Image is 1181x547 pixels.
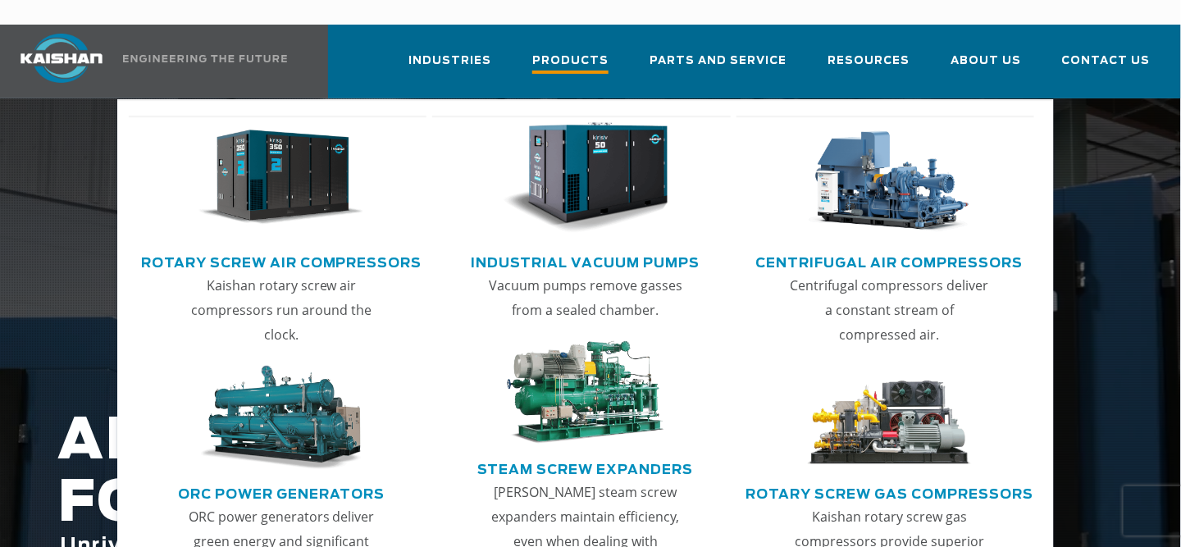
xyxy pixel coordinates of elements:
img: Engineering the future [123,55,287,62]
span: Resources [828,52,910,71]
img: thumb-Rotary-Screw-Air-Compressors [198,122,365,234]
img: thumb-Centrifugal-Air-Compressors [806,122,973,234]
span: Parts and Service [650,52,787,71]
a: ORC Power Generators [178,480,385,504]
a: Contact Us [1062,39,1151,95]
a: Rotary Screw Gas Compressors [746,480,1033,504]
span: Products [532,52,609,74]
a: Rotary Screw Air Compressors [141,248,422,273]
a: Industries [408,39,491,95]
a: Products [532,39,609,98]
p: Centrifugal compressors deliver a constant stream of compressed air. [787,273,992,347]
span: Industries [408,52,491,71]
img: thumb-Industrial-Vacuum-Pumps [503,122,669,234]
img: thumb-ORC-Power-Generators [198,366,365,469]
a: About Us [951,39,1021,95]
p: Kaishan rotary screw air compressors run around the clock. [180,273,384,347]
span: Contact Us [1062,52,1151,71]
a: Industrial Vacuum Pumps [471,248,700,273]
span: About Us [951,52,1021,71]
a: Resources [828,39,910,95]
a: Centrifugal Air Compressors [756,248,1024,273]
a: Parts and Service [650,39,787,95]
a: Steam Screw Expanders [477,455,693,480]
img: thumb-Rotary-Screw-Gas-Compressors [806,366,973,469]
img: thumb-Steam-Screw-Expanders [503,341,669,444]
p: Vacuum pumps remove gasses from a sealed chamber. [483,273,687,322]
